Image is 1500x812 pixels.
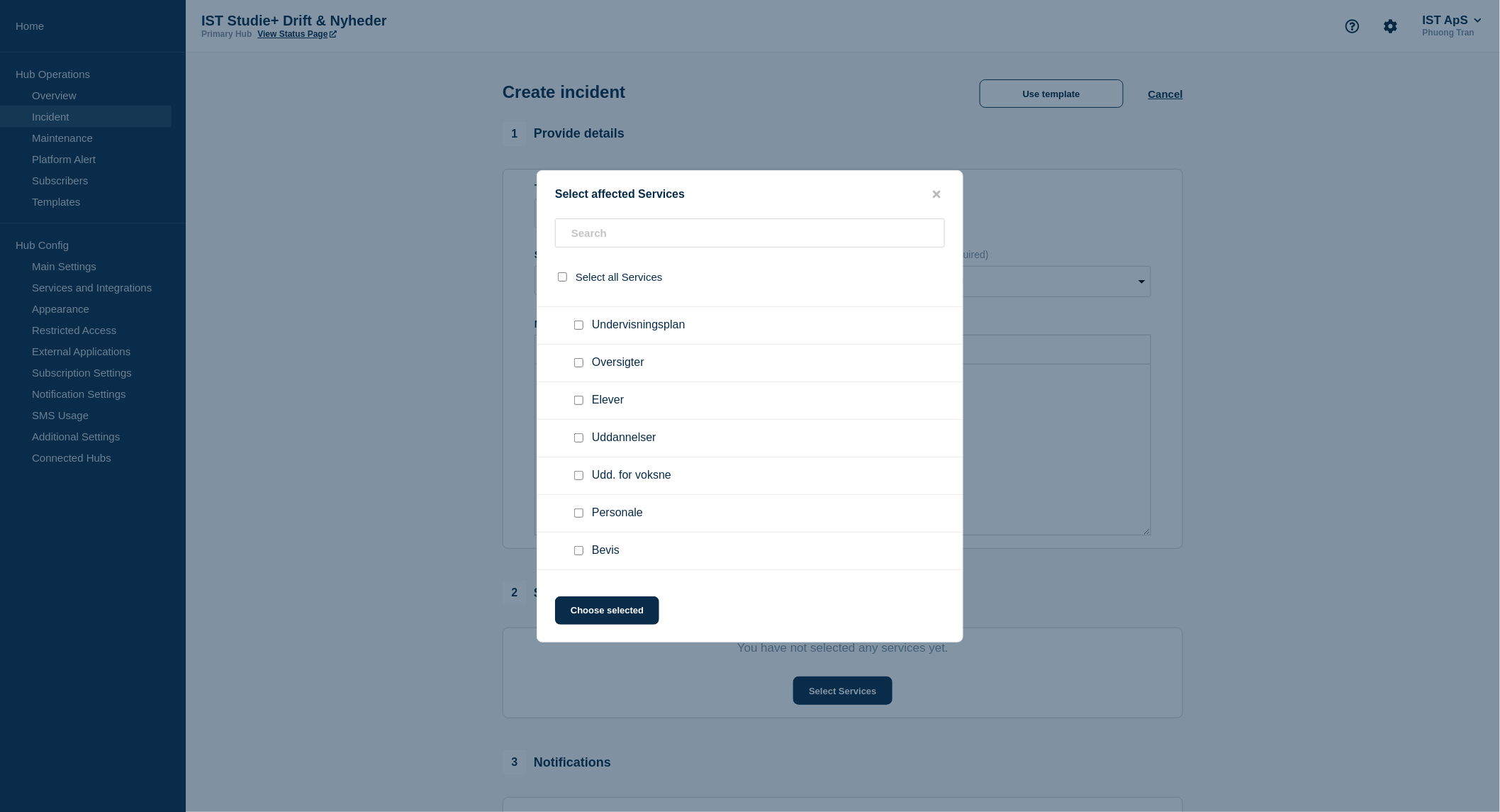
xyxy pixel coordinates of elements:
[592,394,624,408] span: Elever
[574,546,583,555] input: Bevis checkbox
[592,544,620,558] span: Bevis
[576,271,663,283] span: Select all Services
[592,356,644,370] span: Oversigter
[574,396,583,405] input: Elever checkbox
[574,433,583,443] input: Uddannelser checkbox
[574,358,583,367] input: Oversigter checkbox
[537,188,963,201] div: Select affected Services
[555,218,945,248] input: Search
[574,321,583,330] input: Undervisningsplan checkbox
[558,272,567,282] input: select all checkbox
[574,508,583,518] input: Personale checkbox
[592,506,643,521] span: Personale
[592,318,685,333] span: Undervisningsplan
[555,596,659,625] button: Choose selected
[592,469,671,483] span: Udd. for voksne
[574,471,583,480] input: Udd. for voksne checkbox
[929,188,945,201] button: close button
[592,431,656,445] span: Uddannelser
